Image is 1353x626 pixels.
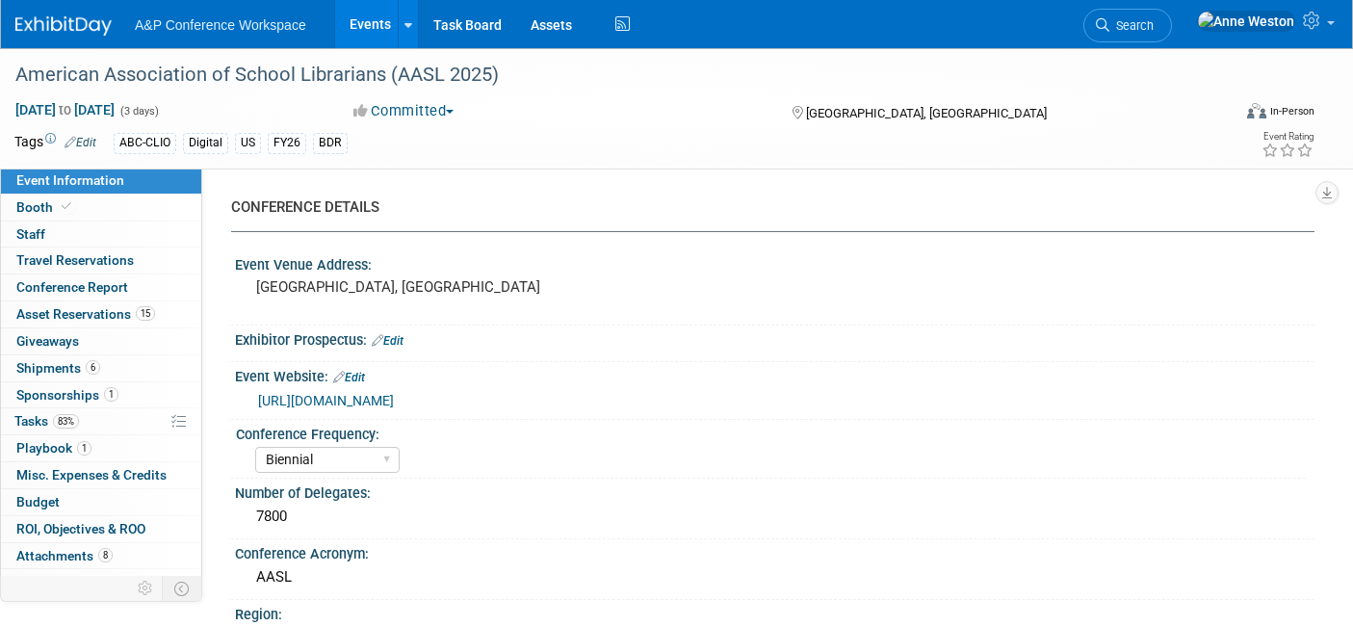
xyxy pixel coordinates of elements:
[16,548,113,563] span: Attachments
[77,441,91,456] span: 1
[16,306,155,322] span: Asset Reservations
[235,539,1314,563] div: Conference Acronym:
[1,355,201,381] a: Shipments6
[14,413,79,429] span: Tasks
[235,250,1314,274] div: Event Venue Address:
[1262,132,1314,142] div: Event Rating
[1247,103,1266,118] img: Format-Inperson.png
[1,195,201,221] a: Booth
[14,132,96,154] td: Tags
[1122,100,1314,129] div: Event Format
[1,543,201,569] a: Attachments8
[1,516,201,542] a: ROI, Objectives & ROO
[16,360,100,376] span: Shipments
[1109,18,1154,33] span: Search
[235,479,1314,503] div: Number of Delegates:
[114,133,176,153] div: ABC-CLIO
[16,252,134,268] span: Travel Reservations
[16,279,128,295] span: Conference Report
[53,414,79,429] span: 83%
[235,600,1314,624] div: Region:
[235,362,1314,387] div: Event Website:
[1,382,201,408] a: Sponsorships1
[1,168,201,194] a: Event Information
[1,569,201,595] a: more
[163,576,202,601] td: Toggle Event Tabs
[16,467,167,483] span: Misc. Expenses & Credits
[313,133,348,153] div: BDR
[86,360,100,375] span: 6
[1197,11,1295,32] img: Anne Weston
[16,521,145,536] span: ROI, Objectives & ROO
[15,16,112,36] img: ExhibitDay
[104,387,118,402] span: 1
[1269,104,1314,118] div: In-Person
[1,462,201,488] a: Misc. Expenses & Credits
[118,105,159,117] span: (3 days)
[268,133,306,153] div: FY26
[347,101,461,121] button: Committed
[372,334,403,348] a: Edit
[231,197,1300,218] div: CONFERENCE DETAILS
[1,274,201,300] a: Conference Report
[136,306,155,321] span: 15
[1,435,201,461] a: Playbook1
[235,133,261,153] div: US
[183,133,228,153] div: Digital
[129,576,163,601] td: Personalize Event Tab Strip
[16,333,79,349] span: Giveaways
[1083,9,1172,42] a: Search
[1,408,201,434] a: Tasks83%
[249,502,1300,532] div: 7800
[333,371,365,384] a: Edit
[236,420,1306,444] div: Conference Frequency:
[1,248,201,274] a: Travel Reservations
[16,387,118,403] span: Sponsorships
[16,172,124,188] span: Event Information
[65,136,96,149] a: Edit
[56,102,74,117] span: to
[1,489,201,515] a: Budget
[62,201,71,212] i: Booth reservation complete
[249,562,1300,592] div: AASL
[16,199,75,215] span: Booth
[258,393,394,408] a: [URL][DOMAIN_NAME]
[256,278,663,296] pre: [GEOGRAPHIC_DATA], [GEOGRAPHIC_DATA]
[9,58,1204,92] div: American Association of School Librarians (AASL 2025)
[1,328,201,354] a: Giveaways
[13,574,43,589] span: more
[1,301,201,327] a: Asset Reservations15
[16,226,45,242] span: Staff
[1,222,201,248] a: Staff
[135,17,306,33] span: A&P Conference Workspace
[16,440,91,456] span: Playbook
[16,494,60,509] span: Budget
[14,101,116,118] span: [DATE] [DATE]
[806,106,1047,120] span: [GEOGRAPHIC_DATA], [GEOGRAPHIC_DATA]
[98,548,113,562] span: 8
[235,326,1314,351] div: Exhibitor Prospectus:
